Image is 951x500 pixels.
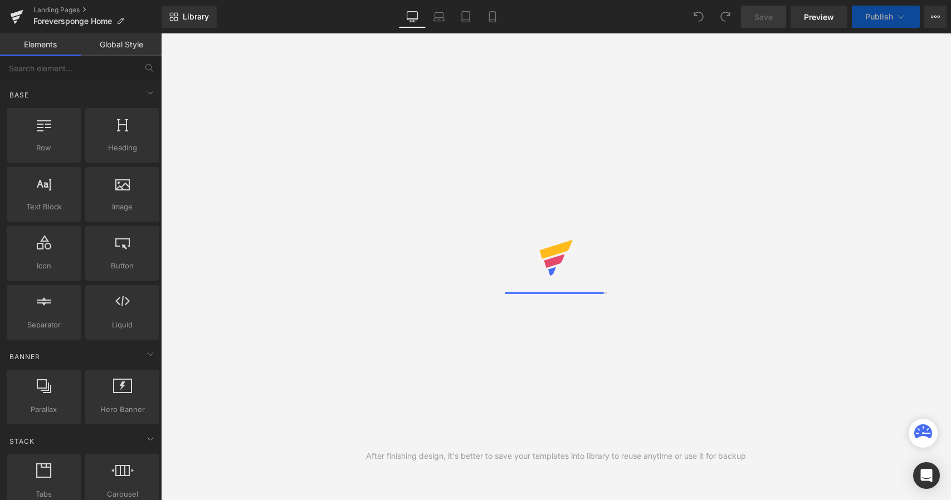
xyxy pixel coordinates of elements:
button: Undo [687,6,710,28]
span: Hero Banner [89,404,156,415]
span: Heading [89,142,156,154]
a: Tablet [452,6,479,28]
span: Stack [8,436,36,447]
span: Base [8,90,30,100]
span: Liquid [89,319,156,331]
span: Save [754,11,773,23]
span: Preview [804,11,834,23]
a: Desktop [399,6,426,28]
a: Mobile [479,6,506,28]
span: Library [183,12,209,22]
span: Button [89,260,156,272]
button: Redo [714,6,737,28]
span: Text Block [10,201,77,213]
span: Icon [10,260,77,272]
a: Laptop [426,6,452,28]
span: Publish [865,12,893,21]
span: Row [10,142,77,154]
span: Banner [8,351,41,362]
span: Separator [10,319,77,331]
button: Publish [852,6,920,28]
span: Carousel [89,488,156,500]
span: Parallax [10,404,77,415]
a: New Library [162,6,217,28]
a: Preview [791,6,847,28]
div: Open Intercom Messenger [913,462,940,489]
div: After finishing design, it's better to save your templates into library to reuse anytime or use i... [366,450,746,462]
span: Foreversponge Home [33,17,112,26]
a: Global Style [81,33,162,56]
span: Tabs [10,488,77,500]
span: Image [89,201,156,213]
button: More [924,6,947,28]
a: Landing Pages [33,6,162,14]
